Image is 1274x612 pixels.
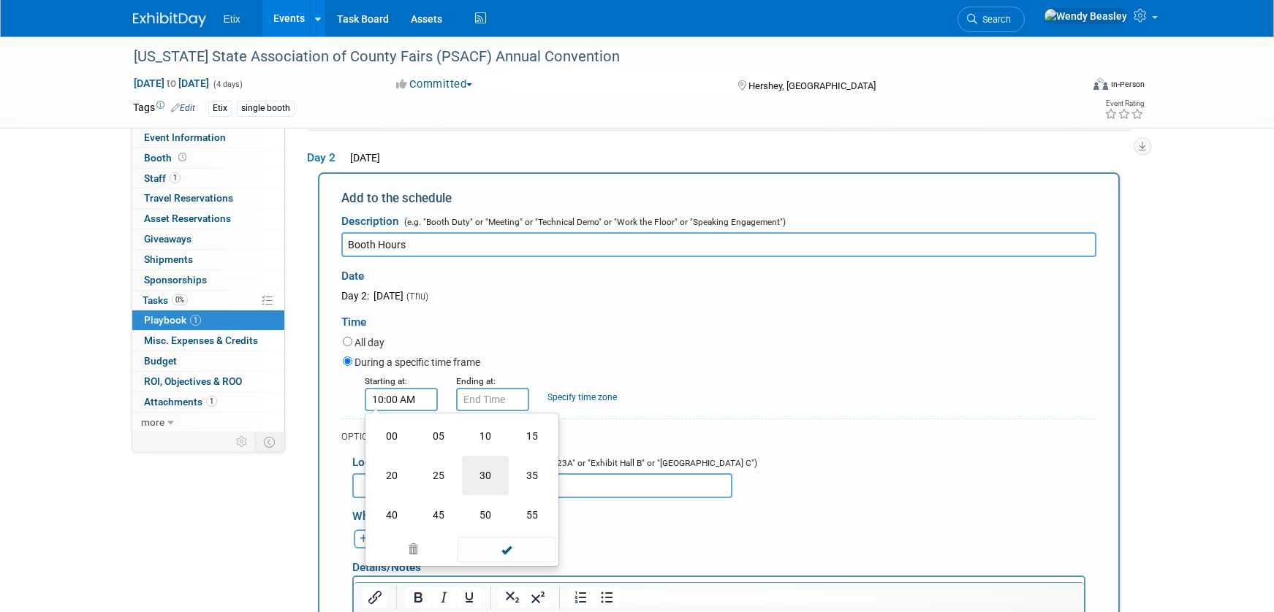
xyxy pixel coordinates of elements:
small: Ending at: [456,376,496,386]
span: (e.g. "Booth Duty" or "Meeting" or "Technical Demo" or "Work the Floor" or "Speaking Engagement") [401,217,786,227]
span: ROI, Objectives & ROO [144,375,242,387]
span: Day 2 [307,150,344,166]
a: Tasks0% [132,291,284,310]
span: Tasks [143,294,188,306]
td: Toggle Event Tabs [254,432,284,451]
span: (e.g. "Exhibit Booth" or "Meeting Room 123A" or "Exhibit Hall B" or "[GEOGRAPHIC_DATA] C") [398,458,757,468]
small: Starting at: [365,376,407,386]
a: Playbook1 [132,310,284,330]
button: Underline [457,587,482,608]
div: Time [341,303,1096,334]
div: [US_STATE] State Association of County Fairs (PSACF) Annual Convention [129,44,1059,70]
a: Attachments1 [132,392,284,412]
td: 20 [368,456,415,495]
a: Misc. Expenses & Credits [132,331,284,351]
span: [DATE] [346,152,380,164]
span: Playbook [144,314,201,326]
span: 1 [170,172,181,183]
a: Event Information [132,128,284,148]
img: Format-Inperson.png [1093,78,1108,90]
div: Who's involved? [352,502,1096,526]
td: 25 [415,456,462,495]
a: Search [958,7,1025,32]
span: Search [977,14,1011,25]
td: 30 [462,456,509,495]
span: 1 [190,315,201,326]
div: Date [341,257,643,288]
td: 45 [415,495,462,535]
label: During a specific time frame [354,355,480,370]
a: Edit [171,103,195,113]
span: [DATE] [DATE] [133,77,210,90]
td: 50 [462,495,509,535]
span: Budget [144,355,177,367]
button: Italic [431,587,456,608]
td: 10 [462,416,509,456]
button: Bullet list [594,587,619,608]
td: 00 [368,416,415,456]
span: Etix [224,13,240,25]
a: Clear selection [368,540,459,560]
span: Travel Reservations [144,192,233,204]
span: Description [341,215,399,228]
span: Staff [144,172,181,184]
td: Tags [133,100,195,117]
a: Asset Reservations [132,209,284,229]
span: Event Information [144,131,226,143]
span: Hershey, [GEOGRAPHIC_DATA] [748,80,876,91]
div: Details/Notes [352,548,1085,575]
div: Event Format [995,76,1145,98]
button: Superscript [526,587,550,608]
label: All day [354,335,384,350]
span: more [141,416,164,428]
span: Shipments [144,253,193,265]
span: Booth not reserved yet [175,152,189,163]
span: (Thu) [406,291,428,302]
div: Etix [208,101,232,116]
a: Shipments [132,250,284,269]
div: OPTIONAL DETAILS: [341,430,1096,443]
span: to [164,77,178,89]
td: 35 [509,456,556,495]
span: (4 days) [212,80,243,89]
div: single booth [237,101,295,116]
a: Done [456,540,557,561]
a: Budget [132,351,284,371]
div: Event Rating [1104,100,1144,107]
td: 40 [368,495,415,535]
a: Booth [132,148,284,168]
button: Insert/edit link [363,587,387,608]
td: Personalize Event Tab Strip [230,432,255,451]
a: ROI, Objectives & ROO [132,372,284,391]
img: Wendy Beasley [1044,8,1128,24]
span: Giveaways [144,233,192,245]
button: Numbered list [569,587,594,608]
div: Add to the schedule [341,189,1096,207]
button: Subscript [500,587,525,608]
img: ExhibitDay [133,12,206,27]
a: Specify time zone [547,392,617,402]
button: Bold [406,587,431,608]
button: Committed [391,77,478,92]
span: Location [352,456,396,469]
div: In-Person [1110,79,1145,90]
span: Day 2: [341,290,369,302]
td: 05 [415,416,462,456]
span: 0% [172,294,188,305]
span: Attachments [144,396,217,408]
a: Travel Reservations [132,188,284,208]
span: [DATE] [371,290,403,302]
span: Sponsorships [144,274,207,286]
input: End Time [456,388,529,411]
span: 1 [206,396,217,407]
td: 15 [509,416,556,456]
a: Giveaways [132,229,284,249]
span: Asset Reservations [144,213,231,224]
span: Booth [144,152,189,164]
span: Misc. Expenses & Credits [144,334,258,346]
td: 55 [509,495,556,535]
a: Sponsorships [132,270,284,290]
input: Start Time [365,388,438,411]
a: more [132,413,284,432]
